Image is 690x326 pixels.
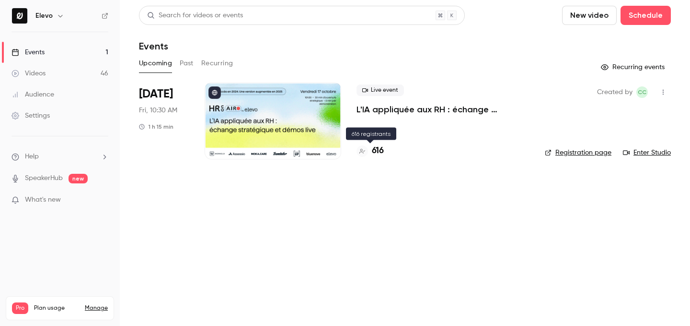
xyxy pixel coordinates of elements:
[180,56,194,71] button: Past
[11,111,50,121] div: Settings
[139,86,173,102] span: [DATE]
[35,11,53,21] h6: Elevo
[139,83,189,159] div: Oct 17 Fri, 10:30 AM (Europe/Paris)
[139,106,177,115] span: Fri, 10:30 AM
[34,304,79,312] span: Plan usage
[11,152,108,162] li: help-dropdown-opener
[562,6,617,25] button: New video
[623,148,671,157] a: Enter Studio
[621,6,671,25] button: Schedule
[12,302,28,314] span: Pro
[147,11,243,21] div: Search for videos or events
[139,123,173,131] div: 1 h 15 min
[356,145,384,157] a: 616
[11,48,45,57] div: Events
[139,40,168,52] h1: Events
[545,148,611,157] a: Registration page
[85,304,108,312] a: Manage
[25,152,39,162] span: Help
[11,90,54,99] div: Audience
[356,104,529,115] a: L'IA appliquée aux RH : échange stratégique et démos live.
[11,69,46,78] div: Videos
[201,56,233,71] button: Recurring
[372,145,384,157] h4: 616
[69,174,88,183] span: new
[25,195,61,205] span: What's new
[638,86,646,98] span: CC
[25,173,63,183] a: SpeakerHub
[597,60,671,75] button: Recurring events
[597,86,632,98] span: Created by
[636,86,648,98] span: Clara Courtillier
[139,56,172,71] button: Upcoming
[12,8,27,24] img: Elevo
[356,85,404,96] span: Live event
